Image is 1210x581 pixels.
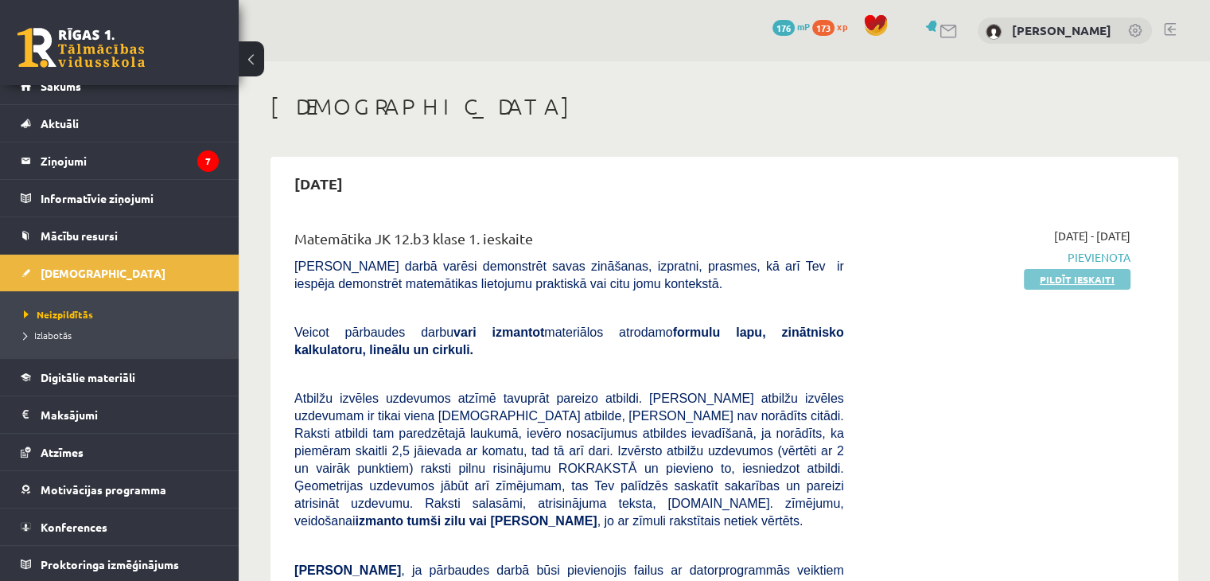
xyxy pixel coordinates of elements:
b: tumši zilu vai [PERSON_NAME] [407,514,597,528]
span: Atzīmes [41,445,84,459]
span: Izlabotās [24,329,72,341]
a: Pildīt ieskaiti [1024,269,1130,290]
span: Aktuāli [41,116,79,131]
span: Konferences [41,520,107,534]
span: [DEMOGRAPHIC_DATA] [41,266,165,280]
a: Motivācijas programma [21,471,219,508]
span: Motivācijas programma [41,482,166,497]
img: Gregors Pauliņš [986,24,1002,40]
b: izmanto [356,514,403,528]
span: Mācību resursi [41,228,118,243]
legend: Maksājumi [41,396,219,433]
span: [DATE] - [DATE] [1054,228,1130,244]
a: Aktuāli [21,105,219,142]
a: 176 mP [772,20,810,33]
span: Pievienota [868,249,1130,266]
span: [PERSON_NAME] [294,563,401,577]
a: Mācību resursi [21,217,219,254]
b: vari izmantot [453,326,544,339]
span: [PERSON_NAME] darbā varēsi demonstrēt savas zināšanas, izpratni, prasmes, kā arī Tev ir iespēja d... [294,259,844,290]
span: Sākums [41,79,81,93]
a: Konferences [21,509,219,545]
h2: [DATE] [278,165,359,202]
span: 173 [812,20,835,36]
a: Atzīmes [21,434,219,470]
span: 176 [772,20,795,36]
span: Veicot pārbaudes darbu materiālos atrodamo [294,326,844,357]
a: Izlabotās [24,328,223,342]
span: mP [797,20,810,33]
legend: Informatīvie ziņojumi [41,180,219,216]
a: Ziņojumi7 [21,142,219,179]
legend: Ziņojumi [41,142,219,179]
a: [PERSON_NAME] [1012,22,1111,38]
a: Sākums [21,68,219,104]
span: Digitālie materiāli [41,370,135,384]
a: Rīgas 1. Tālmācības vidusskola [18,28,145,68]
a: Informatīvie ziņojumi [21,180,219,216]
a: Neizpildītās [24,307,223,322]
b: formulu lapu, zinātnisko kalkulatoru, lineālu un cirkuli. [294,326,844,357]
a: Digitālie materiāli [21,359,219,396]
span: Proktoringa izmēģinājums [41,557,179,571]
span: xp [837,20,847,33]
h1: [DEMOGRAPHIC_DATA] [270,93,1178,120]
a: 173 xp [812,20,855,33]
a: [DEMOGRAPHIC_DATA] [21,255,219,291]
span: Atbilžu izvēles uzdevumos atzīmē tavuprāt pareizo atbildi. [PERSON_NAME] atbilžu izvēles uzdevuma... [294,392,844,528]
a: Maksājumi [21,396,219,433]
div: Matemātika JK 12.b3 klase 1. ieskaite [294,228,844,257]
i: 7 [197,150,219,172]
span: Neizpildītās [24,308,93,321]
